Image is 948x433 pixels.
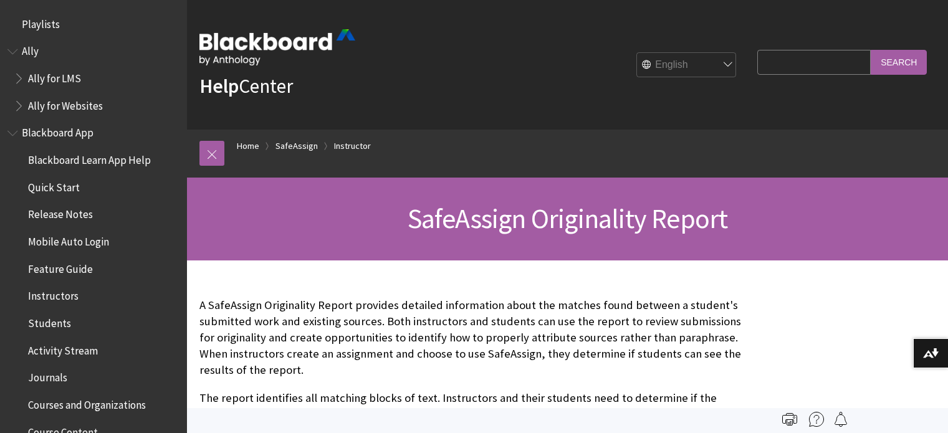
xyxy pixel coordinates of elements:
[7,14,180,35] nav: Book outline for Playlists
[334,138,371,154] a: Instructor
[28,231,109,248] span: Mobile Auto Login
[637,53,737,78] select: Site Language Selector
[28,150,151,166] span: Blackboard Learn App Help
[28,259,93,275] span: Feature Guide
[28,68,81,85] span: Ally for LMS
[199,74,239,98] strong: Help
[237,138,259,154] a: Home
[199,297,751,379] p: A SafeAssign Originality Report provides detailed information about the matches found between a s...
[28,204,93,221] span: Release Notes
[28,394,146,411] span: Courses and Organizations
[28,286,79,303] span: Instructors
[28,340,98,357] span: Activity Stream
[408,201,728,236] span: SafeAssign Originality Report
[28,313,71,330] span: Students
[28,177,80,194] span: Quick Start
[22,14,60,31] span: Playlists
[22,123,93,140] span: Blackboard App
[833,412,848,427] img: Follow this page
[871,50,927,74] input: Search
[28,95,103,112] span: Ally for Websites
[275,138,318,154] a: SafeAssign
[199,29,355,65] img: Blackboard by Anthology
[28,368,67,384] span: Journals
[22,41,39,58] span: Ally
[782,412,797,427] img: Print
[199,74,293,98] a: HelpCenter
[809,412,824,427] img: More help
[7,41,180,117] nav: Book outline for Anthology Ally Help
